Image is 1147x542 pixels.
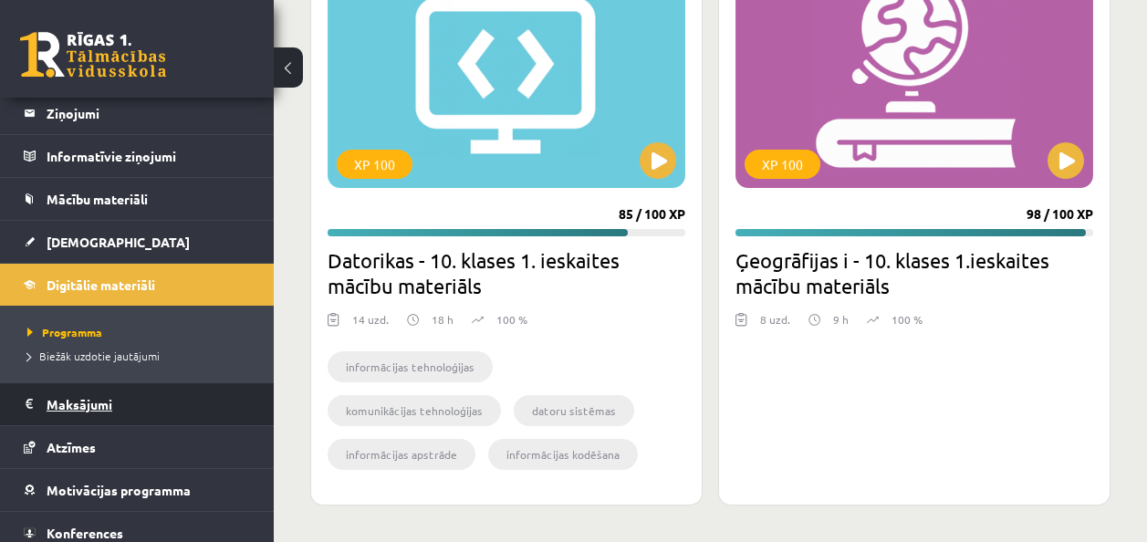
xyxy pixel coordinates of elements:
[432,311,454,328] p: 18 h
[24,178,251,220] a: Mācību materiāli
[352,311,389,339] div: 14 uzd.
[24,135,251,177] a: Informatīvie ziņojumi
[47,135,251,177] legend: Informatīvie ziņojumi
[47,482,191,498] span: Motivācijas programma
[47,276,155,293] span: Digitālie materiāli
[24,426,251,468] a: Atzīmes
[328,439,475,470] li: informācijas apstrāde
[745,150,820,179] div: XP 100
[20,32,166,78] a: Rīgas 1. Tālmācības vidusskola
[328,395,501,426] li: komunikācijas tehnoloģijas
[24,221,251,263] a: [DEMOGRAPHIC_DATA]
[47,525,123,541] span: Konferences
[735,247,1093,298] h2: Ģeogrāfijas i - 10. klases 1.ieskaites mācību materiāls
[47,439,96,455] span: Atzīmes
[24,469,251,511] a: Motivācijas programma
[27,348,255,364] a: Biežāk uzdotie jautājumi
[833,311,849,328] p: 9 h
[27,325,102,339] span: Programma
[27,349,160,363] span: Biežāk uzdotie jautājumi
[328,351,493,382] li: informācijas tehnoloģijas
[47,92,251,134] legend: Ziņojumi
[24,264,251,306] a: Digitālie materiāli
[47,191,148,207] span: Mācību materiāli
[514,395,634,426] li: datoru sistēmas
[24,92,251,134] a: Ziņojumi
[47,234,190,250] span: [DEMOGRAPHIC_DATA]
[27,324,255,340] a: Programma
[488,439,638,470] li: informācijas kodēšana
[24,383,251,425] a: Maksājumi
[496,311,527,328] p: 100 %
[760,311,790,339] div: 8 uzd.
[328,247,685,298] h2: Datorikas - 10. klases 1. ieskaites mācību materiāls
[337,150,412,179] div: XP 100
[47,383,251,425] legend: Maksājumi
[892,311,923,328] p: 100 %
